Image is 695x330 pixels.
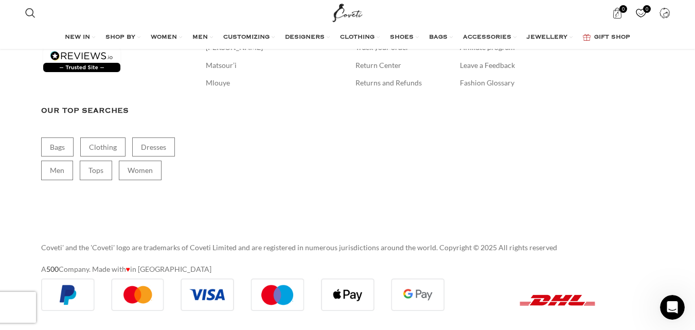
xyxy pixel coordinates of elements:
div: A Company. Made with in [GEOGRAPHIC_DATA] [41,242,654,275]
span: ♥ [126,263,130,276]
a: SHOP BY [105,27,140,48]
span: CUSTOMIZING [223,33,270,42]
span: 0 [619,5,627,13]
a: Fashion Glossary [460,78,515,88]
a: Site logo [330,8,365,16]
img: reviews-trust-logo-2.png [41,46,122,74]
a: GIFT SHOP [583,27,630,48]
a: NEW IN [65,27,95,48]
a: Leave a Feedback [460,60,516,71]
h3: Our Top Searches [41,105,183,116]
img: DHL (1) [519,288,596,312]
div: Main navigation [20,27,675,48]
span: ACCESSORIES [463,33,511,42]
span: NEW IN [65,33,90,42]
a: WOMEN [151,27,182,48]
a: Mlouye [206,78,231,88]
img: GiftBag [583,34,591,41]
span: SHOES [390,33,414,42]
a: 0 [630,3,651,23]
a: ACCESSORIES [463,27,516,48]
a: SHOES [390,27,419,48]
a: Women (20,739 items) [119,161,162,180]
span: BAGS [429,33,448,42]
a: DESIGNERS [285,27,330,48]
span: MEN [192,33,208,42]
p: Coveti' and the 'Coveti' logo are trademarks of Coveti Limited and are registered in numerous jur... [41,242,654,253]
img: guaranteed-safe-checkout-bordered.j [41,279,445,311]
a: CUSTOMIZING [223,27,275,48]
a: Clothing (17,479 items) [80,137,126,157]
span: WOMEN [151,33,177,42]
a: Bags (1,749 items) [41,137,74,157]
span: SHOP BY [105,33,135,42]
a: JEWELLERY [527,27,573,48]
span: CLOTHING [340,33,375,42]
a: Dresses (9,345 items) [132,137,175,157]
a: Return Center [355,60,402,71]
a: Tops (2,734 items) [80,161,112,180]
span: 0 [643,5,651,13]
span: JEWELLERY [527,33,567,42]
a: BAGS [429,27,453,48]
a: Matsour’i [206,60,238,71]
a: Returns and Refunds [355,78,423,88]
span: DESIGNERS [285,33,325,42]
a: CLOTHING [340,27,380,48]
div: My Wishlist [630,3,651,23]
iframe: Intercom live chat [660,295,685,320]
a: Search [20,3,41,23]
a: 0 [607,3,628,23]
a: Men (1,906 items) [41,161,73,180]
span: GIFT SHOP [594,33,630,42]
a: 500 [46,265,59,273]
a: MEN [192,27,213,48]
